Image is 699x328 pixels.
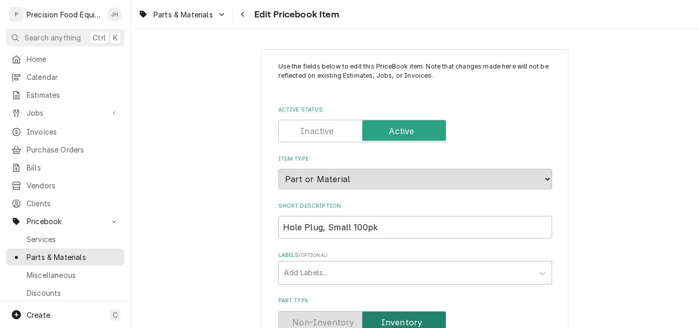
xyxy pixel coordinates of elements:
[278,155,552,163] label: Item Type
[299,252,327,258] span: ( optional )
[278,155,552,189] div: Item Type
[278,106,552,114] label: Active Status
[25,32,81,43] span: Search anything
[6,231,124,248] a: Services
[251,8,339,21] span: Edit Pricebook Item
[27,252,119,263] span: Parts & Materials
[6,104,124,121] a: Go to Jobs
[6,51,124,68] a: Home
[6,267,124,283] a: Miscellaneous
[27,126,119,137] span: Invoices
[6,213,124,230] a: Go to Pricebook
[27,72,119,82] span: Calendar
[278,297,552,305] label: Part Type
[6,86,124,103] a: Estimates
[278,202,552,210] label: Short Description
[278,216,552,238] input: Name used to describe this Part or Material
[278,202,552,238] div: Short Description
[107,7,122,21] div: Jason Hertel's Avatar
[27,107,104,118] span: Jobs
[6,195,124,212] a: Clients
[113,32,118,43] span: K
[6,159,124,176] a: Bills
[134,6,230,23] a: Go to Parts & Materials
[6,177,124,194] a: Vendors
[107,7,122,21] div: JH
[27,54,119,64] span: Home
[113,310,118,320] span: C
[278,106,552,142] div: Active Status
[6,141,124,158] a: Purchase Orders
[27,9,102,20] div: Precision Food Equipment LLC
[93,32,106,43] span: Ctrl
[154,9,213,20] span: Parts & Materials
[27,90,119,100] span: Estimates
[6,285,124,301] a: Discounts
[235,6,251,23] button: Navigate back
[27,234,119,245] span: Services
[6,123,124,140] a: Invoices
[27,180,119,191] span: Vendors
[27,311,50,319] span: Create
[6,29,124,47] button: Search anythingCtrlK
[27,198,119,209] span: Clients
[27,288,119,298] span: Discounts
[6,249,124,266] a: Parts & Materials
[27,144,119,155] span: Purchase Orders
[27,270,119,280] span: Miscellaneous
[278,62,552,90] p: Use the fields below to edit this PriceBook item. Note that changes made here will not be reflect...
[6,69,124,85] a: Calendar
[278,251,552,285] div: Labels
[278,251,552,259] label: Labels
[27,216,104,227] span: Pricebook
[9,7,24,21] div: P
[27,162,119,173] span: Bills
